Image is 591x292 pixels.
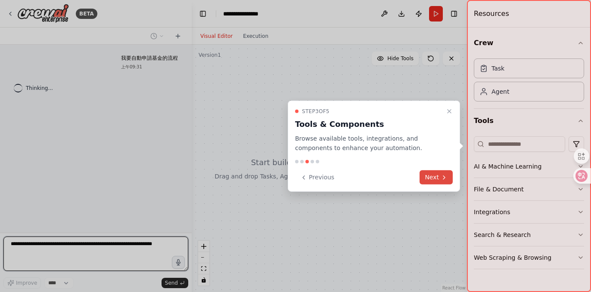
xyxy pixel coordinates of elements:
[302,108,330,114] span: Step 3 of 5
[295,170,339,184] button: Previous
[295,118,442,130] h3: Tools & Components
[295,133,442,153] p: Browse available tools, integrations, and components to enhance your automation.
[197,8,209,20] button: Hide left sidebar
[444,106,454,116] button: Close walkthrough
[420,170,453,184] button: Next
